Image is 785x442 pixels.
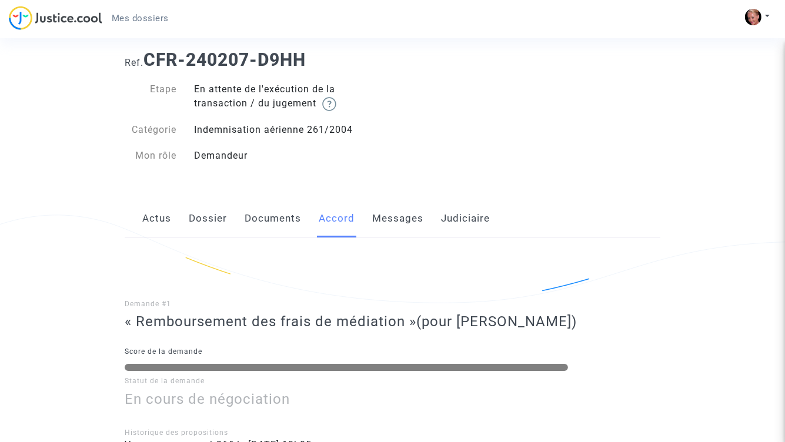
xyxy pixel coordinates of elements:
a: Accord [319,199,355,238]
span: (pour [PERSON_NAME]) [416,313,577,330]
span: Mes dossiers [112,13,169,24]
h3: En cours de négociation [125,391,660,408]
img: help.svg [322,97,336,111]
div: Etape [116,82,185,111]
div: En attente de l'exécution de la transaction / du jugement [185,82,393,111]
img: jc-logo.svg [9,6,102,30]
div: Indemnisation aérienne 261/2004 [185,123,393,137]
div: Demandeur [185,149,393,163]
a: Judiciaire [441,199,490,238]
div: Mon rôle [116,149,185,163]
a: Mes dossiers [102,9,178,27]
a: Documents [245,199,301,238]
b: CFR-240207-D9HH [143,49,306,70]
img: ACg8ocKx2fJsjWow0WHpON_qAAqRGBIWveBnfaLO0yi65KwA0b0=s96-c [745,9,761,25]
div: Historique des propositions [125,427,660,438]
h3: « Remboursement des frais de médiation » [125,313,660,330]
a: Messages [372,199,423,238]
p: Score de la demande [125,344,660,359]
p: Statut de la demande [125,374,660,389]
span: Ref. [125,57,143,68]
a: Dossier [189,199,227,238]
a: Actus [142,199,171,238]
p: Demande #1 [125,297,660,312]
div: Catégorie [116,123,185,137]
